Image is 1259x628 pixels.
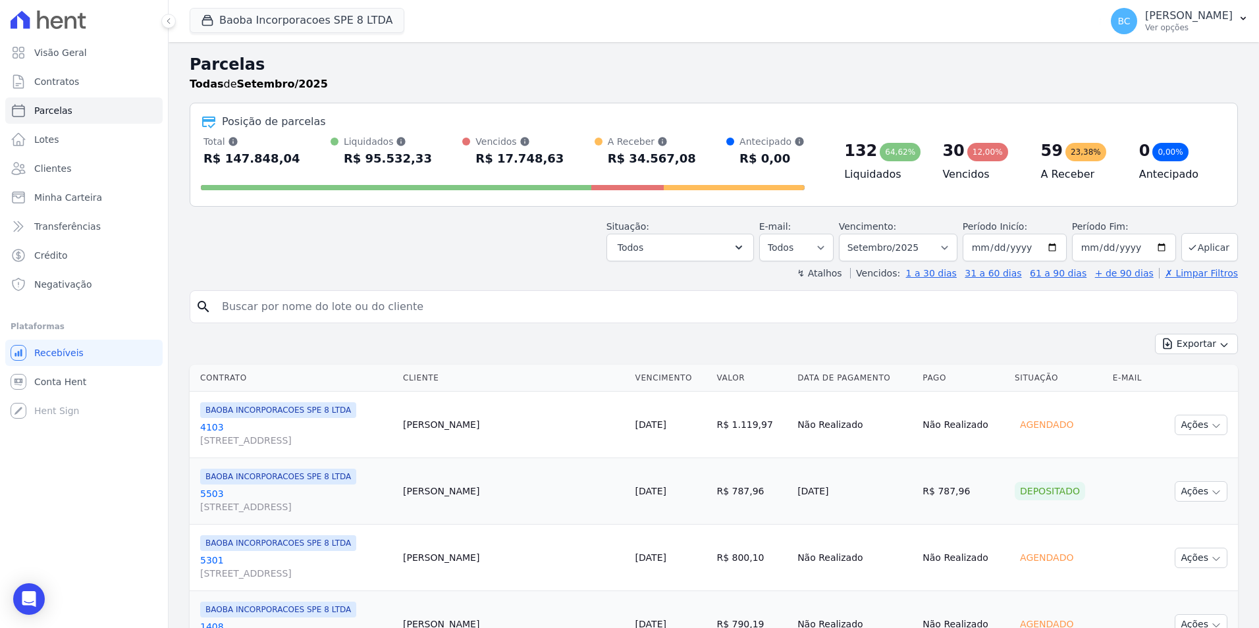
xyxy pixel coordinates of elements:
[1030,268,1086,278] a: 61 a 90 dias
[1072,220,1176,234] label: Período Fim:
[200,434,392,447] span: [STREET_ADDRESS]
[963,221,1027,232] label: Período Inicío:
[200,500,392,513] span: [STREET_ADDRESS]
[1015,482,1085,500] div: Depositado
[34,133,59,146] span: Lotes
[792,365,917,392] th: Data de Pagamento
[344,135,432,148] div: Liquidados
[34,46,87,59] span: Visão Geral
[711,365,792,392] th: Valor
[34,75,79,88] span: Contratos
[203,135,300,148] div: Total
[917,365,1009,392] th: Pago
[630,365,712,392] th: Vencimento
[200,487,392,513] a: 5503[STREET_ADDRESS]
[1175,415,1227,435] button: Ações
[398,525,630,591] td: [PERSON_NAME]
[942,140,964,161] div: 30
[1175,481,1227,502] button: Ações
[1145,22,1233,33] p: Ver opções
[1095,268,1154,278] a: + de 90 dias
[739,135,805,148] div: Antecipado
[190,78,224,90] strong: Todas
[5,271,163,298] a: Negativação
[917,525,1009,591] td: Não Realizado
[5,369,163,395] a: Conta Hent
[906,268,957,278] a: 1 a 30 dias
[1108,365,1156,392] th: E-mail
[398,365,630,392] th: Cliente
[792,525,917,591] td: Não Realizado
[1118,16,1131,26] span: BC
[200,554,392,580] a: 5301[STREET_ADDRESS]
[1139,140,1150,161] div: 0
[34,278,92,291] span: Negativação
[880,143,921,161] div: 64,62%
[34,249,68,262] span: Crédito
[34,346,84,359] span: Recebíveis
[190,365,398,392] th: Contrato
[1015,415,1079,434] div: Agendado
[222,114,326,130] div: Posição de parcelas
[5,184,163,211] a: Minha Carteira
[635,486,666,496] a: [DATE]
[1181,233,1238,261] button: Aplicar
[967,143,1008,161] div: 12,00%
[11,319,157,334] div: Plataformas
[34,191,102,204] span: Minha Carteira
[839,221,896,232] label: Vencimento:
[917,392,1009,458] td: Não Realizado
[606,221,649,232] label: Situação:
[850,268,900,278] label: Vencidos:
[190,8,404,33] button: Baoba Incorporacoes SPE 8 LTDA
[608,135,696,148] div: A Receber
[34,162,71,175] span: Clientes
[5,97,163,124] a: Parcelas
[190,76,328,92] p: de
[635,419,666,430] a: [DATE]
[475,148,564,169] div: R$ 17.748,63
[1175,548,1227,568] button: Ações
[618,240,643,255] span: Todos
[5,213,163,240] a: Transferências
[844,167,921,182] h4: Liquidados
[759,221,791,232] label: E-mail:
[1152,143,1188,161] div: 0,00%
[34,220,101,233] span: Transferências
[5,242,163,269] a: Crédito
[475,135,564,148] div: Vencidos
[711,392,792,458] td: R$ 1.119,97
[13,583,45,615] div: Open Intercom Messenger
[5,68,163,95] a: Contratos
[34,375,86,388] span: Conta Hent
[5,126,163,153] a: Lotes
[1009,365,1108,392] th: Situação
[200,402,356,418] span: BAOBA INCORPORACOES SPE 8 LTDA
[200,469,356,484] span: BAOBA INCORPORACOES SPE 8 LTDA
[844,140,877,161] div: 132
[5,39,163,66] a: Visão Geral
[34,104,72,117] span: Parcelas
[917,458,1009,525] td: R$ 787,96
[606,234,754,261] button: Todos
[965,268,1021,278] a: 31 a 60 dias
[1065,143,1106,161] div: 23,38%
[344,148,432,169] div: R$ 95.532,33
[1100,3,1259,39] button: BC [PERSON_NAME] Ver opções
[942,167,1019,182] h4: Vencidos
[792,392,917,458] td: Não Realizado
[792,458,917,525] td: [DATE]
[398,392,630,458] td: [PERSON_NAME]
[1139,167,1216,182] h4: Antecipado
[214,294,1232,320] input: Buscar por nome do lote ou do cliente
[196,299,211,315] i: search
[739,148,805,169] div: R$ 0,00
[1145,9,1233,22] p: [PERSON_NAME]
[1041,140,1063,161] div: 59
[398,458,630,525] td: [PERSON_NAME]
[200,535,356,551] span: BAOBA INCORPORACOES SPE 8 LTDA
[203,148,300,169] div: R$ 147.848,04
[5,155,163,182] a: Clientes
[200,567,392,580] span: [STREET_ADDRESS]
[200,421,392,447] a: 4103[STREET_ADDRESS]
